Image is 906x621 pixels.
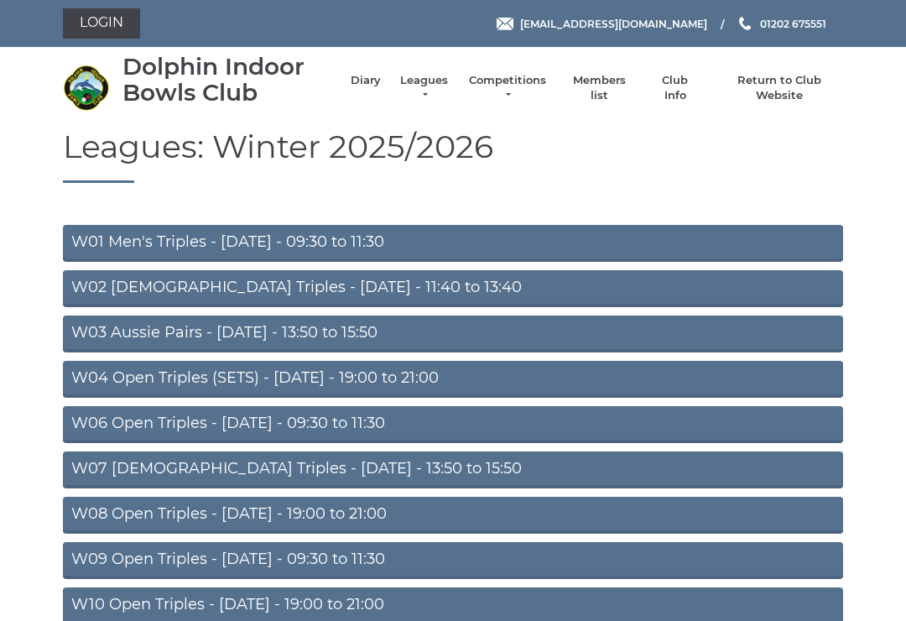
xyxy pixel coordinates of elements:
a: W09 Open Triples - [DATE] - 09:30 to 11:30 [63,542,843,579]
a: Members list [564,73,633,103]
a: Login [63,8,140,39]
a: Leagues [398,73,450,103]
h1: Leagues: Winter 2025/2026 [63,129,843,184]
a: Diary [351,73,381,88]
a: W01 Men's Triples - [DATE] - 09:30 to 11:30 [63,225,843,262]
a: W02 [DEMOGRAPHIC_DATA] Triples - [DATE] - 11:40 to 13:40 [63,270,843,307]
a: W06 Open Triples - [DATE] - 09:30 to 11:30 [63,406,843,443]
span: [EMAIL_ADDRESS][DOMAIN_NAME] [520,17,707,29]
a: W03 Aussie Pairs - [DATE] - 13:50 to 15:50 [63,316,843,352]
a: Email [EMAIL_ADDRESS][DOMAIN_NAME] [497,16,707,32]
span: 01202 675551 [760,17,826,29]
img: Phone us [739,17,751,30]
a: Club Info [651,73,700,103]
a: W07 [DEMOGRAPHIC_DATA] Triples - [DATE] - 13:50 to 15:50 [63,451,843,488]
img: Email [497,18,513,30]
a: W08 Open Triples - [DATE] - 19:00 to 21:00 [63,497,843,534]
a: Competitions [467,73,548,103]
a: W04 Open Triples (SETS) - [DATE] - 19:00 to 21:00 [63,361,843,398]
div: Dolphin Indoor Bowls Club [122,54,334,106]
a: Return to Club Website [716,73,843,103]
a: Phone us 01202 675551 [737,16,826,32]
img: Dolphin Indoor Bowls Club [63,65,109,111]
